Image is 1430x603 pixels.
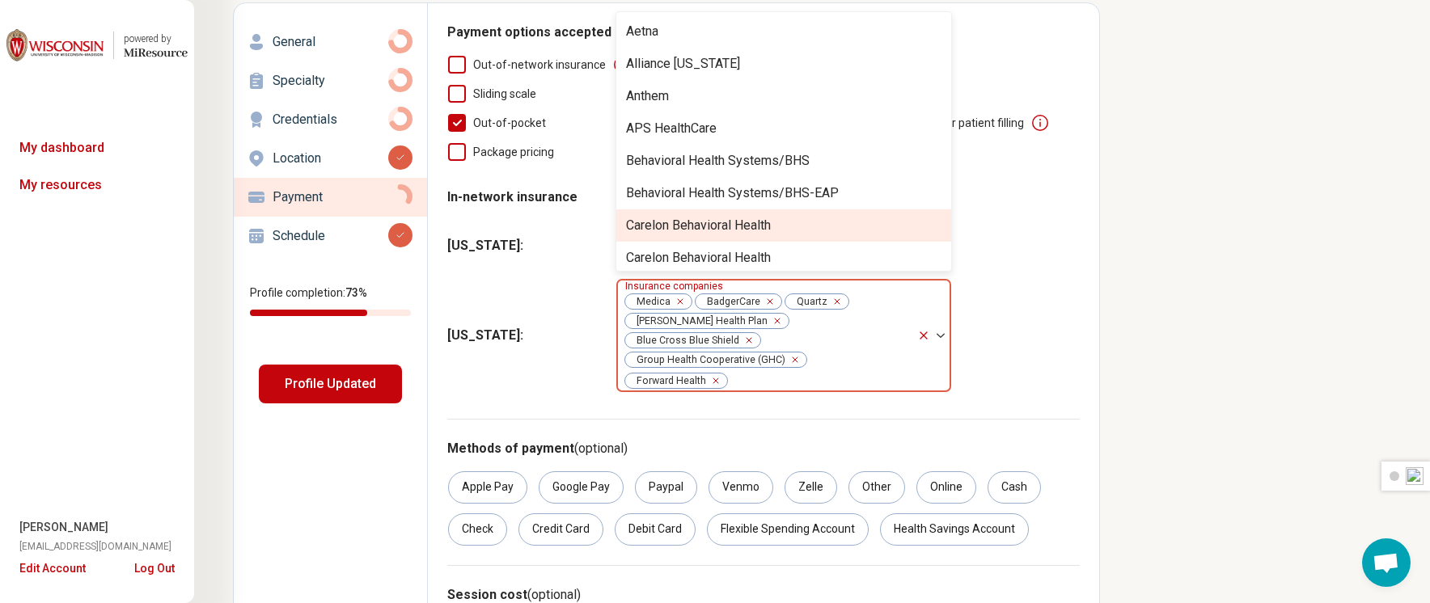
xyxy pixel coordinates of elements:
[625,373,711,389] span: Forward Health
[273,188,388,207] p: Payment
[626,54,740,74] div: Alliance [US_STATE]
[626,151,810,171] div: Behavioral Health Systems/BHS
[447,236,603,255] span: [US_STATE] :
[518,513,603,546] div: Credit Card
[6,26,104,65] img: University of Wisconsin-Madison
[785,471,837,504] div: Zelle
[273,71,388,91] p: Specialty
[448,471,527,504] div: Apple Pay
[625,314,772,329] span: [PERSON_NAME] Health Plan
[273,226,388,246] p: Schedule
[19,560,86,577] button: Edit Account
[473,58,606,71] span: Out-of-network insurance
[626,22,658,41] div: Aetna
[626,119,717,138] div: APS HealthCare
[709,471,773,504] div: Venmo
[696,294,765,310] span: BadgerCare
[625,294,675,310] span: Medica
[234,100,427,139] a: Credentials
[473,87,536,100] span: Sliding scale
[345,286,367,299] span: 73 %
[234,23,427,61] a: General
[626,86,669,106] div: Anthem
[707,513,869,546] div: Flexible Spending Account
[916,471,976,504] div: Online
[447,326,603,345] span: [US_STATE] :
[988,471,1041,504] div: Cash
[273,149,388,168] p: Location
[447,439,1080,458] h3: Methods of payment
[626,216,771,235] div: Carelon Behavioral Health
[234,178,427,217] a: Payment
[273,32,388,52] p: General
[473,116,546,129] span: Out-of-pocket
[447,175,577,220] legend: In-network insurance
[19,539,171,554] span: [EMAIL_ADDRESS][DOMAIN_NAME]
[626,248,771,268] div: Carelon Behavioral Health
[234,217,427,255] a: Schedule
[448,513,507,546] div: Check
[1362,538,1411,587] a: Open chat
[234,275,427,326] div: Profile completion:
[625,352,790,368] span: Group Health Cooperative (GHC)
[625,333,744,348] span: Blue Cross Blue Shield
[473,145,554,158] span: Package pricing
[635,471,697,504] div: Paypal
[234,61,427,100] a: Specialty
[19,519,108,536] span: [PERSON_NAME]
[785,294,832,310] span: Quartz
[259,365,402,403] button: Profile Updated
[848,471,905,504] div: Other
[527,587,581,602] span: (optional)
[880,513,1029,546] div: Health Savings Account
[234,139,427,178] a: Location
[273,110,388,129] p: Credentials
[625,280,726,292] label: Insurance companies
[539,471,624,504] div: Google Pay
[626,183,839,203] div: Behavioral Health Systems/BHS-EAP
[447,23,1080,42] h3: Payment options accepted
[124,32,188,46] div: powered by
[250,310,411,316] div: Profile completion
[615,513,696,546] div: Debit Card
[574,441,628,456] span: (optional)
[6,26,188,65] a: University of Wisconsin-Madisonpowered by
[134,560,175,573] button: Log Out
